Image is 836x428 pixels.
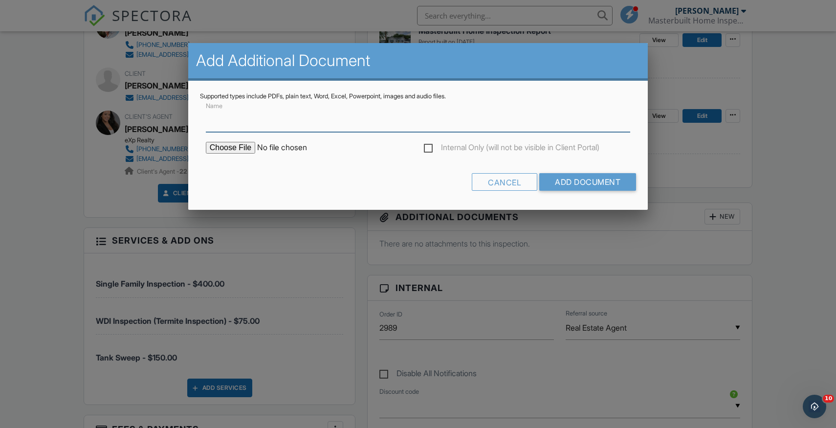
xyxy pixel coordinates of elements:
input: Add Document [539,173,636,191]
h2: Add Additional Document [196,51,640,70]
label: Name [206,102,222,111]
span: 10 [823,395,834,403]
div: Supported types include PDFs, plain text, Word, Excel, Powerpoint, images and audio files. [200,92,637,100]
iframe: Intercom live chat [803,395,826,418]
label: Internal Only (will not be visible in Client Portal) [424,143,599,155]
div: Cancel [472,173,537,191]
